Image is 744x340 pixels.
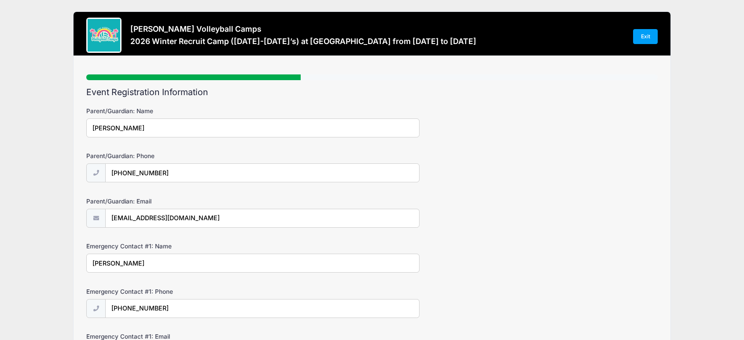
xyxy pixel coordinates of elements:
h3: 2026 Winter Recruit Camp ([DATE]-[DATE]’s) at [GEOGRAPHIC_DATA] from [DATE] to [DATE] [130,37,476,46]
label: Emergency Contact #1: Phone [86,287,277,296]
label: Parent/Guardian: Email [86,197,277,206]
input: email@email.com [105,209,420,228]
input: (xxx) xxx-xxxx [105,163,420,182]
label: Emergency Contact #1: Name [86,242,277,251]
input: (xxx) xxx-xxxx [105,299,420,318]
h2: Event Registration Information [86,87,658,97]
label: Parent/Guardian: Name [86,107,277,115]
h3: [PERSON_NAME] Volleyball Camps [130,24,476,33]
label: Parent/Guardian: Phone [86,152,277,160]
a: Exit [633,29,658,44]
